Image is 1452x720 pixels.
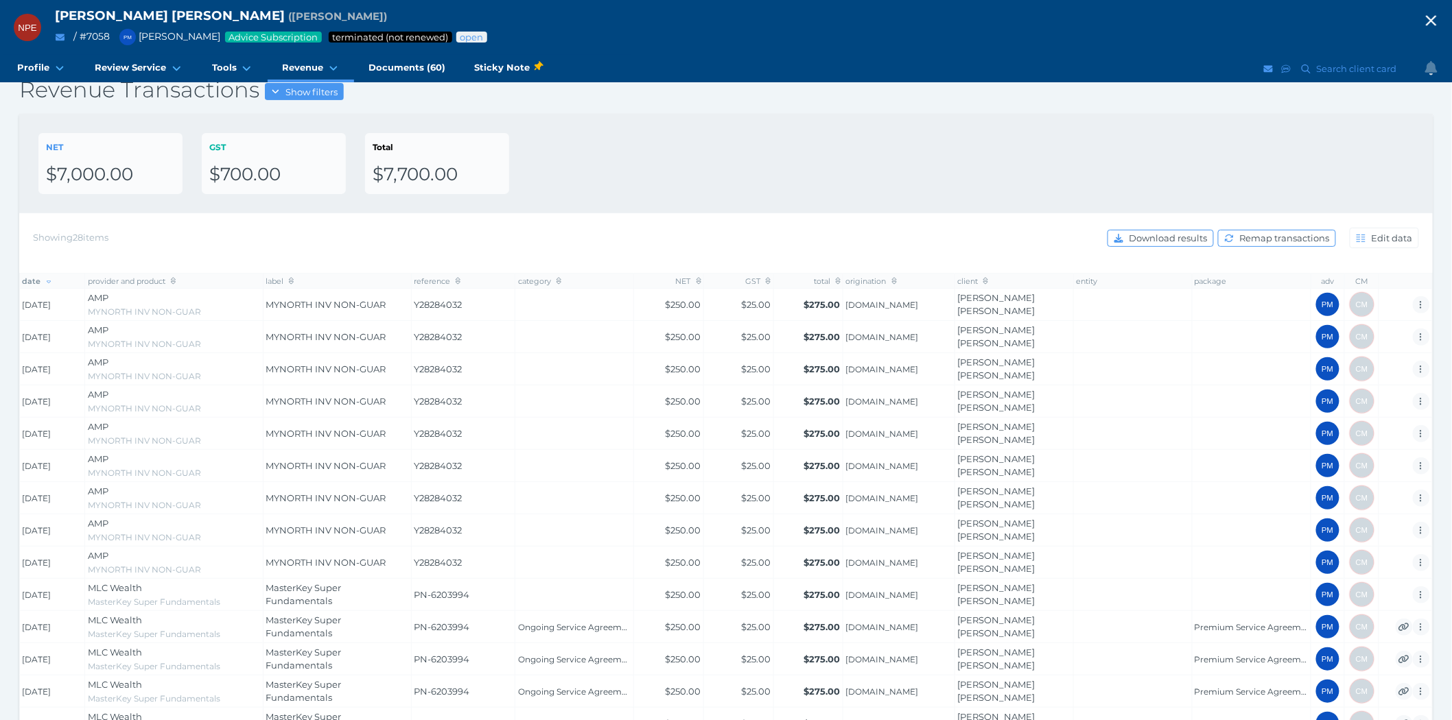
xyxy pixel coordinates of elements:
span: $25.00 [741,557,771,568]
span: Search client card [1314,63,1403,74]
span: MYNORTH INV NON-GUAR [88,371,201,381]
span: Total [373,142,393,152]
td: Premium Service Agreement - Ongoing [1192,675,1311,708]
span: MYNORTH INV NON-GUAR [88,532,201,542]
div: Catherine Maitland (DELETED) [1350,293,1374,316]
td: [DATE] [20,385,85,418]
div: Catherine Maitland (DELETED) [1350,357,1374,381]
span: Advice status: Review not yet booked in [459,32,484,43]
span: category [518,276,561,286]
td: MaitlandTrim.cm [843,289,955,321]
span: MLC Wealth [88,614,142,625]
span: PN-6203994 [414,588,512,602]
span: Showing 28 items [33,232,108,243]
span: Remap transactions [1237,232,1335,243]
a: [PERSON_NAME] [PERSON_NAME] [957,550,1035,575]
span: MasterKey Super Fundamentals [88,629,220,639]
span: Advice Subscription [228,32,319,43]
span: date [23,276,51,286]
span: MYNORTH INV NON-GUAR [88,307,201,317]
span: Documents (60) [368,62,445,73]
span: $25.00 [741,299,771,310]
span: / # 7058 [73,30,110,43]
span: AMP [88,453,108,464]
a: [PERSON_NAME] [PERSON_NAME] [957,582,1035,607]
span: CM [1356,590,1368,599]
span: PM [1322,300,1333,309]
td: MaitlandTrim.cm [843,675,955,708]
span: label [266,276,294,286]
span: $275.00 [804,589,841,600]
span: $25.00 [741,686,771,697]
button: Email [1262,60,1276,77]
div: Peter McDonald [1316,647,1339,671]
td: [DATE] [20,418,85,450]
span: MYNORTH INV NON-GUAR [266,396,386,407]
a: Revenue [268,55,354,82]
span: CM [1356,461,1368,470]
span: [PERSON_NAME] [PERSON_NAME] [55,8,285,23]
span: CM [1356,300,1368,309]
span: AMP [88,292,108,303]
span: MYNORTH INV NON-GUAR [88,435,201,446]
div: Catherine Maitland (DELETED) [1350,486,1374,509]
div: Peter McDonald [1316,680,1339,703]
span: MYNORTH INV NON-GUAR [88,500,201,510]
span: $25.00 [741,653,771,664]
span: Y28284032 [414,492,512,505]
span: Service package status: Not renewed [331,32,449,43]
td: [DATE] [20,643,85,675]
th: CM [1345,274,1379,289]
span: $25.00 [741,460,771,471]
button: Download results [1108,230,1214,247]
span: PM [1322,526,1333,534]
div: Peter McDonald [1316,422,1339,445]
span: $275.00 [804,299,841,310]
a: Documents (60) [354,55,460,82]
div: Peter McDonald [1316,454,1339,477]
td: Y28284032 [411,418,515,450]
td: MaitlandTrim.cm [843,611,955,643]
span: PM [1322,558,1333,566]
span: [DOMAIN_NAME] [846,493,952,504]
a: Review Service [80,55,197,82]
span: origination [846,276,897,286]
td: [DATE] [20,675,85,708]
span: $275.00 [804,331,841,342]
td: [DATE] [20,611,85,643]
span: $275.00 [804,653,841,664]
span: AMP [88,357,108,368]
span: Y28284032 [414,298,512,312]
a: [PERSON_NAME] [PERSON_NAME] [957,518,1035,542]
td: Ongoing Service Agreement [515,611,634,643]
span: PM [1322,429,1333,437]
a: [PERSON_NAME] [PERSON_NAME] [957,453,1035,478]
span: $275.00 [804,363,841,374]
td: [DATE] [20,289,85,321]
span: [DOMAIN_NAME] [846,557,952,568]
span: GST [745,276,771,286]
span: $25.00 [741,363,771,374]
div: Catherine Maitland (DELETED) [1350,551,1374,574]
span: $25.00 [741,428,771,439]
span: MLC Wealth [88,647,142,658]
span: $250.00 [666,460,701,471]
span: MYNORTH INV NON-GUAR [266,525,386,536]
span: AMP [88,550,108,561]
span: Premium Service Agreement - Ongoing [1195,654,1308,665]
span: Y28284032 [414,556,512,570]
span: [DOMAIN_NAME] [846,622,952,633]
span: AMP [88,485,108,496]
td: [DATE] [20,579,85,611]
div: Catherine Maitland (DELETED) [1350,615,1374,638]
span: Y28284032 [414,331,512,344]
span: PM [1322,590,1333,599]
td: Y28284032 [411,321,515,353]
td: PN-6203994 [411,675,515,708]
td: [DATE] [20,482,85,514]
span: Premium Service Agreement - Ongoing [1195,686,1308,697]
span: $25.00 [741,396,771,407]
span: CM [1356,558,1368,566]
td: MaitlandTrim.cm [843,547,955,579]
td: PN-6203994 [411,611,515,643]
